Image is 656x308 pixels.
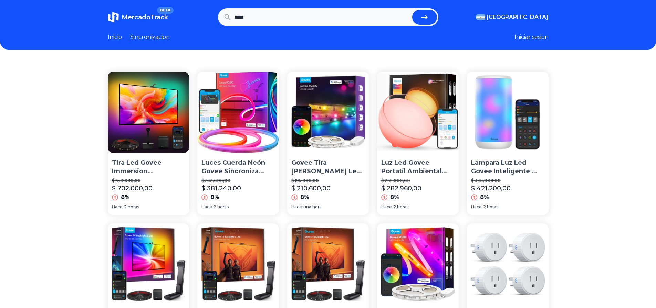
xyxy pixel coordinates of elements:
[381,178,455,184] p: $ 262.000,00
[157,7,173,14] span: BETA
[471,178,544,184] p: $ 390.000,00
[471,204,482,210] span: Hace
[197,71,279,215] a: Luces Cuerda Neón Govee Sincroniza Música Google Alexa LedLuces Cuerda Neón Govee Sincroniza Músi...
[201,178,275,184] p: $ 353.000,00
[467,223,549,305] img: El Enchufe Inteligente Govee Wifi Funciona Con Alexa Y Googl
[121,193,130,201] p: 8%
[108,12,119,23] img: MercadoTrack
[291,204,302,210] span: Hace
[291,158,365,176] p: Govee Tira [PERSON_NAME] Led Inteligentes Bluetooth 10mt Rgbic
[291,184,331,193] p: $ 210.600,00
[197,223,279,305] img: Retroiluminación De Tv Govee 3 Lite Rgbicw De 16.4 Pies Para
[287,223,369,305] img: Govee Tv Backlight 3 Lite Con Función De Corrección De Ojo A
[514,33,549,41] button: Iniciar sesion
[214,204,229,210] span: 2 horas
[108,71,189,215] a: Tira Led Govee Immersion Retroiluminacion Tv Camara Alexa Tira Led Govee Immersion Retroiluminaci...
[112,158,185,176] p: Tira Led Govee Immersion Retroiluminacion Tv [PERSON_NAME]
[303,204,322,210] span: una hora
[124,204,139,210] span: 2 horas
[201,158,275,176] p: Luces Cuerda Neón Govee Sincroniza Música Google Alexa Led
[381,158,455,176] p: Luz Led Govee Portatil Ambiental Inteligentes Retroilumin
[201,184,241,193] p: $ 381.240,00
[467,71,549,153] img: Lampara Luz Led Govee Inteligente Wfi Alexa Google
[487,13,549,21] span: [GEOGRAPHIC_DATA]
[480,193,489,201] p: 8%
[122,13,168,21] span: MercadoTrack
[112,178,185,184] p: $ 650.000,00
[108,223,189,305] img: Retroiluminación De Tv Govee 3 Lite Rgbicw Wi-fi De 11.8 Pie
[476,14,485,20] img: Argentina
[377,71,459,153] img: Luz Led Govee Portatil Ambiental Inteligentes Retroilumin
[381,204,392,210] span: Hace
[287,71,369,153] img: Govee Tira De Luces Led Inteligentes Bluetooth 10mt Rgbic
[130,33,170,41] a: Sincronizacion
[393,204,408,210] span: 2 horas
[377,71,459,215] a: Luz Led Govee Portatil Ambiental Inteligentes RetroiluminLuz Led Govee Portatil Ambiental Intelig...
[390,193,399,201] p: 8%
[291,178,365,184] p: $ 195.000,00
[112,204,123,210] span: Hace
[476,13,549,21] button: [GEOGRAPHIC_DATA]
[201,204,212,210] span: Hace
[197,71,279,153] img: Luces Cuerda Neón Govee Sincroniza Música Google Alexa Led
[483,204,498,210] span: 2 horas
[112,184,153,193] p: $ 702.000,00
[471,158,544,176] p: Lampara Luz Led Govee Inteligente Wfi Alexa Google
[210,193,219,201] p: 8%
[108,71,189,153] img: Tira Led Govee Immersion Retroiluminacion Tv Camara Alexa
[467,71,549,215] a: Lampara Luz Led Govee Inteligente Wfi Alexa GoogleLampara Luz Led Govee Inteligente Wfi Alexa Goo...
[300,193,309,201] p: 8%
[381,184,421,193] p: $ 282.960,00
[108,12,168,23] a: MercadoTrackBETA
[287,71,369,215] a: Govee Tira De Luces Led Inteligentes Bluetooth 10mt RgbicGovee Tira [PERSON_NAME] Led Inteligente...
[108,33,122,41] a: Inicio
[471,184,511,193] p: $ 421.200,00
[377,223,459,305] img: Govee Rgbic Pro Tiras De Luces Led, Tiras Led Inteligentes Y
